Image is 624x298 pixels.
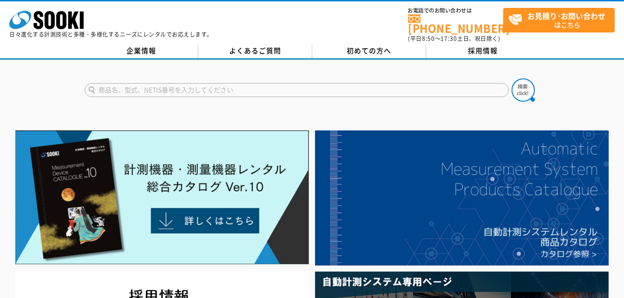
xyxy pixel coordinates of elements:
input: 商品名、型式、NETIS番号を入力してください [85,83,509,97]
a: [PHONE_NUMBER] [408,14,503,33]
span: 8:50 [422,34,435,43]
span: はこちら [508,8,614,32]
strong: お見積り･お問い合わせ [527,10,605,21]
a: 企業情報 [85,44,198,58]
img: Catalog Ver10 [15,130,309,265]
img: btn_search.png [512,78,535,102]
p: 日々進化する計測技術と多種・多様化するニーズにレンタルでお応えします。 [9,32,213,37]
img: 自動計測システムカタログ [315,130,609,266]
span: 17:30 [440,34,457,43]
a: お見積り･お問い合わせはこちら [503,8,615,32]
a: 初めての方へ [312,44,426,58]
span: (平日 ～ 土日、祝日除く) [408,34,500,43]
a: 採用情報 [426,44,540,58]
span: 初めての方へ [347,45,391,56]
span: お電話でのお問い合わせは [408,8,503,13]
a: よくあるご質問 [198,44,312,58]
